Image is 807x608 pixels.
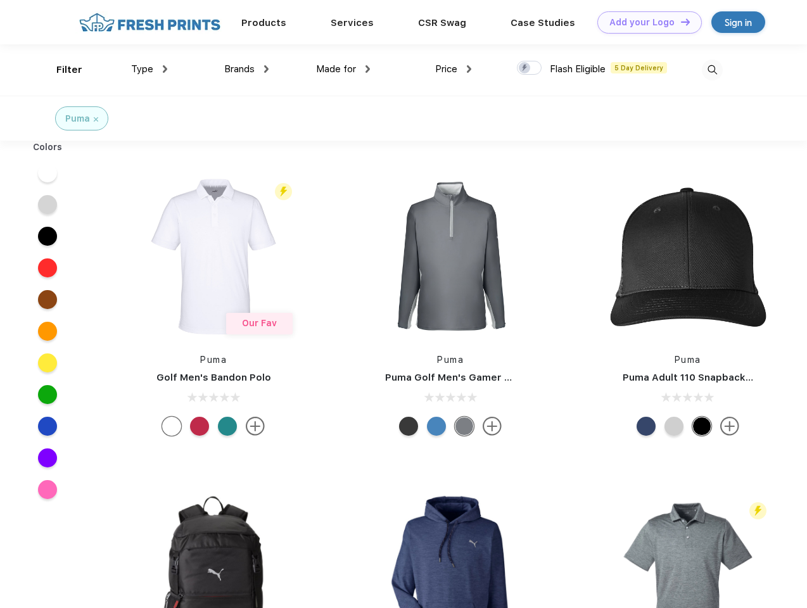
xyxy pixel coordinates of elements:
span: Type [131,63,153,75]
div: Peacoat with Qut Shd [637,417,656,436]
span: Price [435,63,457,75]
a: Puma [675,355,701,365]
a: Puma Golf Men's Gamer Golf Quarter-Zip [385,372,585,383]
img: DT [681,18,690,25]
div: Puma [65,112,90,125]
span: Made for [316,63,356,75]
img: fo%20logo%202.webp [75,11,224,34]
div: Filter [56,63,82,77]
div: Add your Logo [609,17,675,28]
div: Sign in [725,15,752,30]
a: Sign in [711,11,765,33]
img: func=resize&h=266 [604,172,772,341]
a: Golf Men's Bandon Polo [156,372,271,383]
img: dropdown.png [163,65,167,73]
span: 5 Day Delivery [611,62,667,73]
div: Quiet Shade [455,417,474,436]
span: Flash Eligible [550,63,606,75]
a: CSR Swag [418,17,466,28]
img: dropdown.png [365,65,370,73]
span: Our Fav [242,318,277,328]
img: func=resize&h=266 [129,172,298,341]
img: filter_cancel.svg [94,117,98,122]
img: more.svg [720,417,739,436]
a: Products [241,17,286,28]
div: Bright White [162,417,181,436]
div: Green Lagoon [218,417,237,436]
span: Brands [224,63,255,75]
div: Colors [23,141,72,154]
div: Bright Cobalt [427,417,446,436]
a: Puma [437,355,464,365]
img: desktop_search.svg [702,60,723,80]
a: Services [331,17,374,28]
a: Puma [200,355,227,365]
img: dropdown.png [264,65,269,73]
img: more.svg [483,417,502,436]
img: dropdown.png [467,65,471,73]
img: flash_active_toggle.svg [749,502,766,519]
img: more.svg [246,417,265,436]
div: Ski Patrol [190,417,209,436]
img: func=resize&h=266 [366,172,535,341]
div: Pma Blk Pma Blk [692,417,711,436]
div: Puma Black [399,417,418,436]
img: flash_active_toggle.svg [275,183,292,200]
div: Quarry Brt Whit [664,417,683,436]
